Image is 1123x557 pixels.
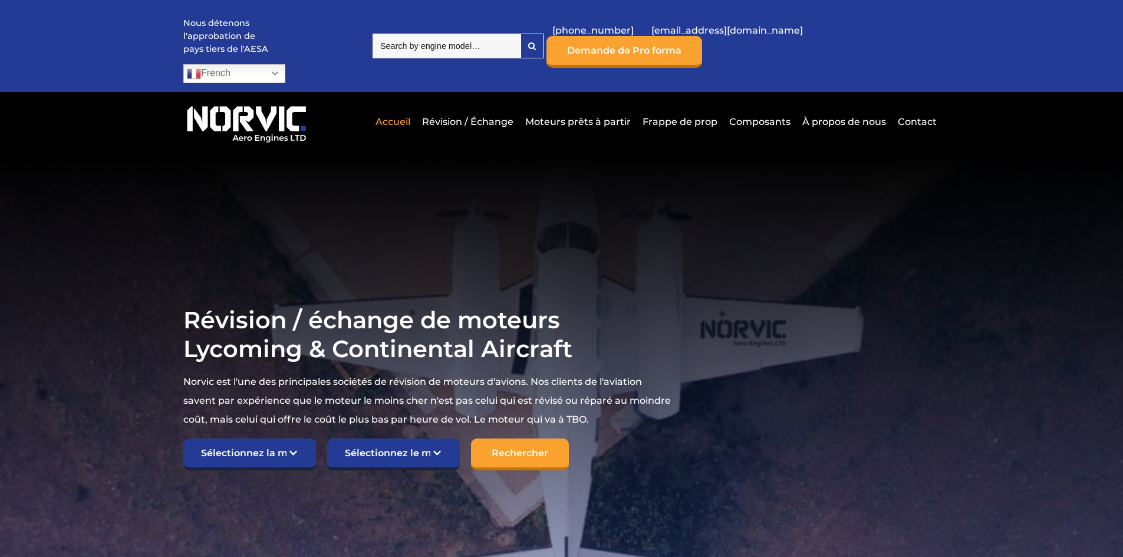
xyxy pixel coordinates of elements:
a: Révision / Échange [419,107,516,136]
a: Moteurs prêts à partir [522,107,634,136]
img: fr [187,67,201,81]
a: À propos de nous [799,107,889,136]
a: [PHONE_NUMBER] [546,16,640,45]
a: [EMAIL_ADDRESS][DOMAIN_NAME] [646,16,809,45]
a: French [183,64,285,83]
a: Composants [726,107,793,136]
a: Accueil [373,107,413,136]
p: Nous détenons l'approbation de pays tiers de l'AESA [183,17,272,55]
input: Rechercher [471,439,569,470]
a: Demande de Pro forma [546,36,702,68]
a: Contact [895,107,937,136]
a: Frappe de prop [640,107,720,136]
p: Norvic est l'une des principales sociétés de révision de moteurs d'avions. Nos clients de l'aviat... [183,373,675,429]
img: Logo de Norvic Aero Engines [183,101,309,143]
input: Search by engine model… [373,34,521,58]
h1: Révision / échange de moteurs Lycoming & Continental Aircraft [183,305,675,363]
